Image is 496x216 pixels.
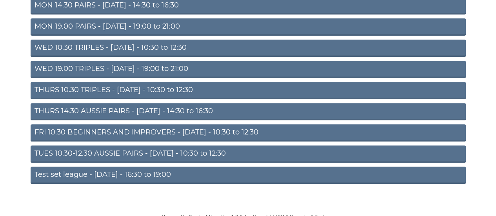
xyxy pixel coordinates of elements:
[31,103,466,120] a: THURS 14.30 AUSSIE PAIRS - [DATE] - 14:30 to 16:30
[31,82,466,99] a: THURS 10.30 TRIPLES - [DATE] - 10:30 to 12:30
[31,124,466,142] a: FRI 10.30 BEGINNERS AND IMPROVERS - [DATE] - 10:30 to 12:30
[31,167,466,184] a: Test set league - [DATE] - 16:30 to 19:00
[31,145,466,163] a: TUES 10.30-12.30 AUSSIE PAIRS - [DATE] - 10:30 to 12:30
[31,40,466,57] a: WED 10.30 TRIPLES - [DATE] - 10:30 to 12:30
[31,18,466,36] a: MON 19.00 PAIRS - [DATE] - 19:00 to 21:00
[31,61,466,78] a: WED 19.00 TRIPLES - [DATE] - 19:00 to 21:00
